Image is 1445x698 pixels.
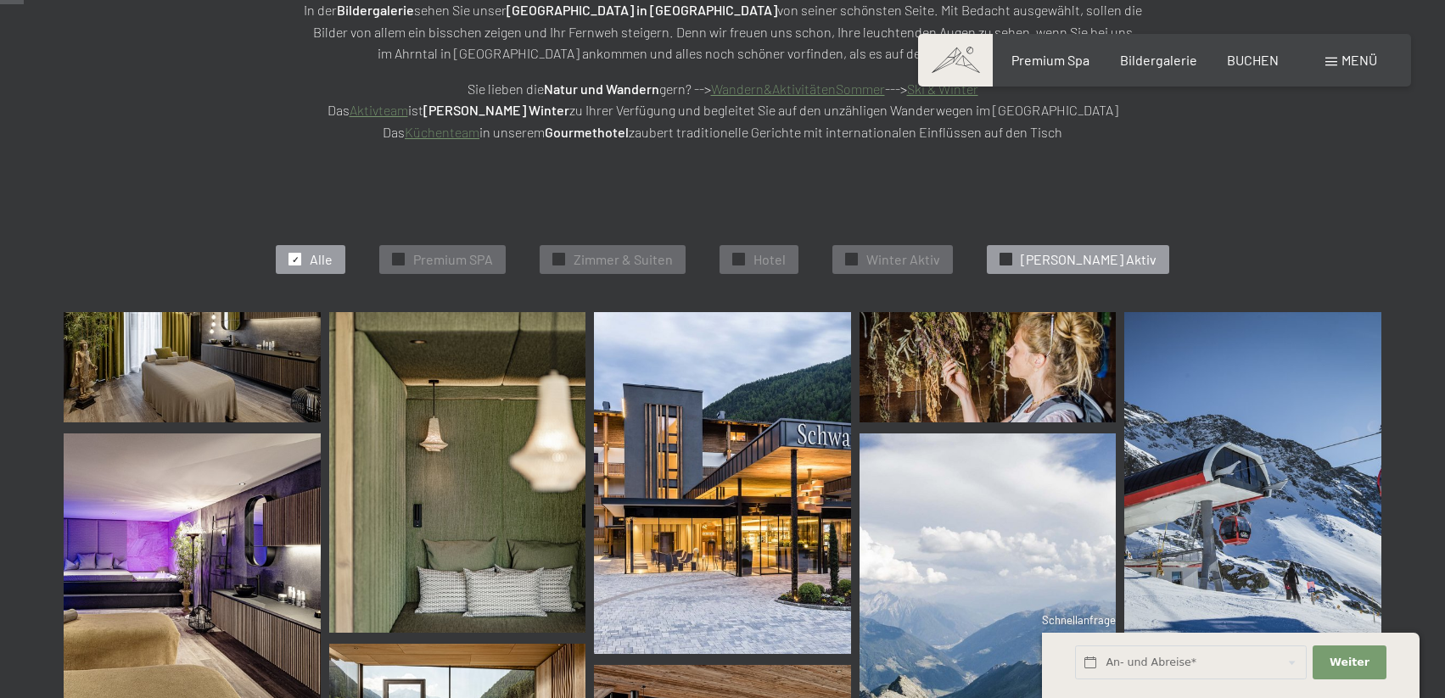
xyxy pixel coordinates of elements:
[1003,254,1010,265] span: ✓
[299,78,1147,143] p: Sie lieben die gern? --> ---> Das ist zu Ihrer Verfügung und begleitet Sie auf den unzähligen Wan...
[574,250,673,269] span: Zimmer & Suiten
[350,102,408,118] a: Aktivteam
[1011,52,1089,68] a: Premium Spa
[866,250,940,269] span: Winter Aktiv
[413,250,493,269] span: Premium SPA
[594,312,851,654] img: Bildergalerie
[1120,52,1197,68] a: Bildergalerie
[1124,312,1381,633] img: Bildergalerie
[405,124,479,140] a: Küchenteam
[292,254,299,265] span: ✓
[310,250,333,269] span: Alle
[1227,52,1279,68] a: BUCHEN
[395,254,402,265] span: ✓
[1042,613,1116,627] span: Schnellanfrage
[711,81,885,97] a: Wandern&AktivitätenSommer
[849,254,855,265] span: ✓
[736,254,742,265] span: ✓
[64,312,321,422] img: Bildergalerie
[1313,645,1386,680] button: Weiter
[1330,655,1369,670] span: Weiter
[1341,52,1377,68] span: Menü
[1021,250,1157,269] span: [PERSON_NAME] Aktiv
[544,81,659,97] strong: Natur und Wandern
[753,250,786,269] span: Hotel
[337,2,414,18] strong: Bildergalerie
[907,81,978,97] a: Ski & Winter
[860,312,1117,422] img: Bildergalerie
[423,102,569,118] strong: [PERSON_NAME] Winter
[507,2,777,18] strong: [GEOGRAPHIC_DATA] in [GEOGRAPHIC_DATA]
[556,254,563,265] span: ✓
[329,312,586,633] img: Wellnesshotels - Ruheräume - Lounge - Entspannung
[545,124,629,140] strong: Gourmethotel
